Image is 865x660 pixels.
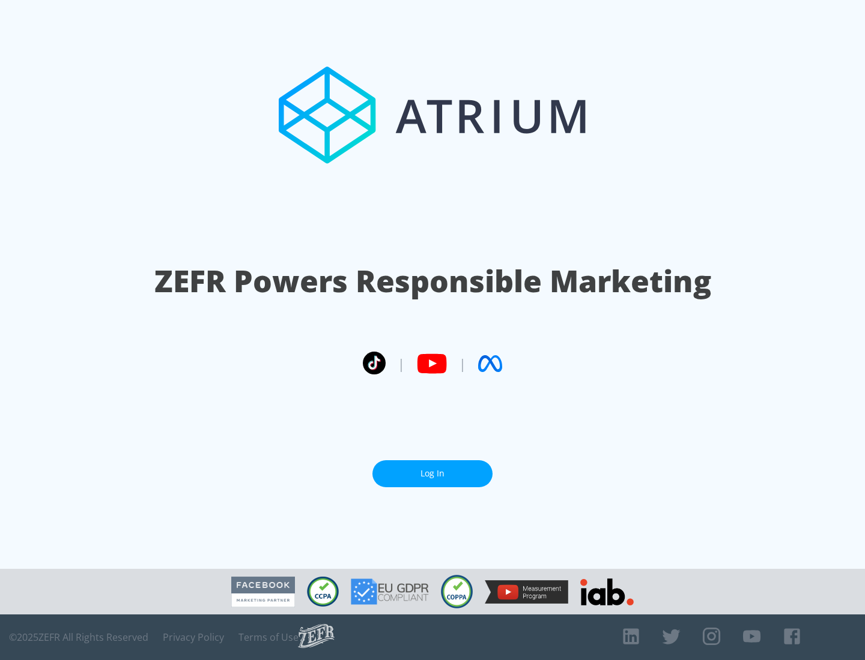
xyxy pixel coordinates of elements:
h1: ZEFR Powers Responsible Marketing [154,260,711,302]
span: © 2025 ZEFR All Rights Reserved [9,631,148,643]
img: Facebook Marketing Partner [231,577,295,607]
img: CCPA Compliant [307,577,339,607]
a: Terms of Use [238,631,299,643]
span: | [398,355,405,373]
img: YouTube Measurement Program [485,580,568,604]
span: | [459,355,466,373]
img: GDPR Compliant [351,578,429,605]
a: Log In [372,460,493,487]
img: IAB [580,578,634,605]
img: COPPA Compliant [441,575,473,608]
a: Privacy Policy [163,631,224,643]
